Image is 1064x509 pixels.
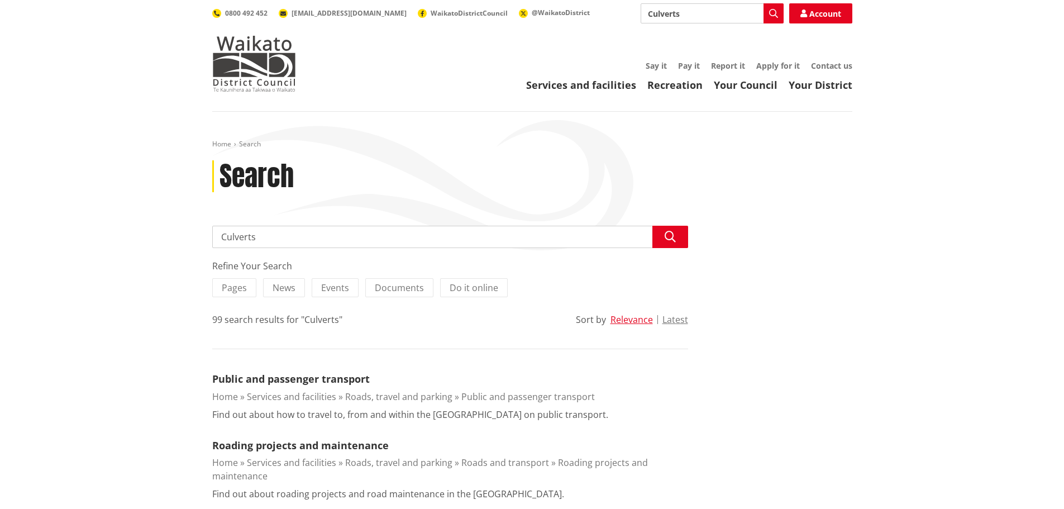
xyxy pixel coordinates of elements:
span: News [273,282,295,294]
a: [EMAIL_ADDRESS][DOMAIN_NAME] [279,8,407,18]
input: Search input [212,226,688,248]
a: Public and passenger transport [461,391,595,403]
button: Relevance [610,315,653,325]
span: @WaikatoDistrict [532,8,590,17]
a: Apply for it [756,60,800,71]
div: Refine Your Search [212,259,688,273]
p: Find out about roading projects and road maintenance in the [GEOGRAPHIC_DATA]. [212,487,564,501]
span: Pages [222,282,247,294]
a: 0800 492 452 [212,8,268,18]
a: Services and facilities [247,391,336,403]
span: Documents [375,282,424,294]
span: Events [321,282,349,294]
button: Latest [662,315,688,325]
span: Search [239,139,261,149]
a: Services and facilities [526,78,636,92]
a: Home [212,391,238,403]
span: Do it online [450,282,498,294]
a: Pay it [678,60,700,71]
a: Roading projects and maintenance [212,456,648,482]
a: Your District [789,78,852,92]
h1: Search [220,160,294,193]
input: Search input [641,3,784,23]
div: Sort by [576,313,606,326]
nav: breadcrumb [212,140,852,149]
a: Home [212,456,238,469]
span: WaikatoDistrictCouncil [431,8,508,18]
a: Roading projects and maintenance [212,439,389,452]
a: Home [212,139,231,149]
a: Public and passenger transport [212,372,370,386]
a: Contact us [811,60,852,71]
a: Roads, travel and parking [345,456,452,469]
a: Roads, travel and parking [345,391,452,403]
a: Your Council [714,78,777,92]
a: Account [789,3,852,23]
span: 0800 492 452 [225,8,268,18]
div: 99 search results for "Culverts" [212,313,342,326]
span: [EMAIL_ADDRESS][DOMAIN_NAME] [292,8,407,18]
a: Say it [646,60,667,71]
a: WaikatoDistrictCouncil [418,8,508,18]
p: Find out about how to travel to, from and within the [GEOGRAPHIC_DATA] on public transport. [212,408,608,421]
a: Roads and transport [461,456,549,469]
a: Recreation [647,78,703,92]
a: @WaikatoDistrict [519,8,590,17]
a: Services and facilities [247,456,336,469]
img: Waikato District Council - Te Kaunihera aa Takiwaa o Waikato [212,36,296,92]
a: Report it [711,60,745,71]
